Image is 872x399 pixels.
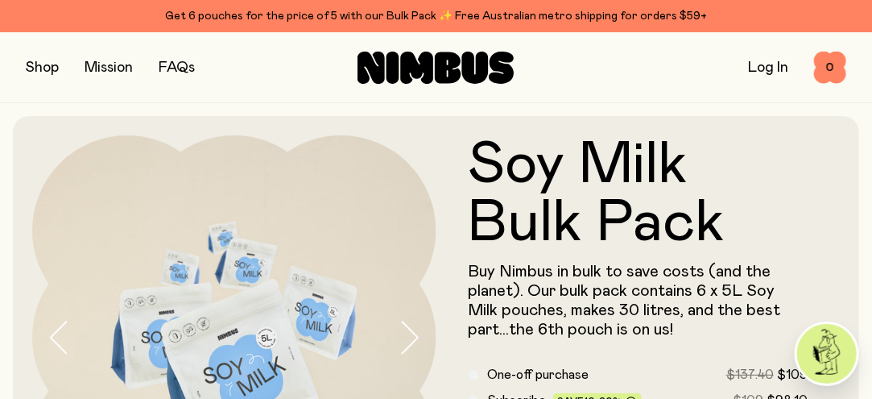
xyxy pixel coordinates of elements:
span: $137.40 [726,368,774,381]
span: Buy Nimbus in bulk to save costs (and the planet). Our bulk pack contains 6 x 5L Soy Milk pouches... [469,264,781,338]
button: 0 [814,52,846,84]
h1: Soy Milk Bulk Pack [469,136,808,252]
a: Log In [748,60,788,75]
div: Get 6 pouches for the price of 5 with our Bulk Pack ✨ Free Australian metro shipping for orders $59+ [26,6,846,26]
a: Mission [85,60,133,75]
img: agent [797,324,857,384]
span: $109 [777,368,808,381]
a: FAQs [159,60,195,75]
span: One-off purchase [488,368,589,381]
